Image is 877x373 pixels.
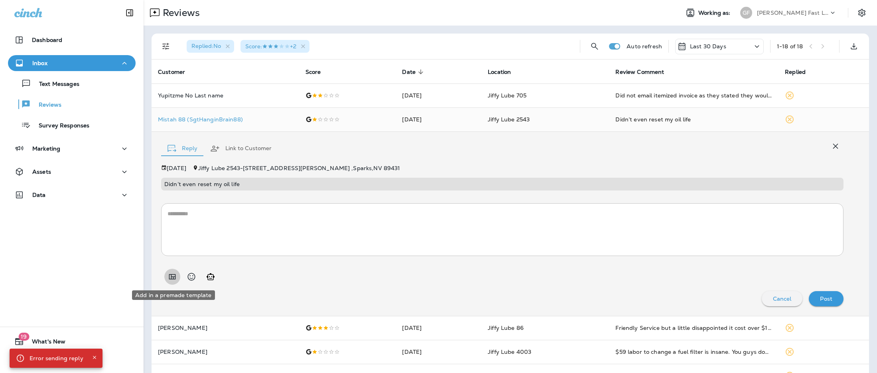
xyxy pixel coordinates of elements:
[245,43,296,50] span: Score : +2
[615,91,772,99] div: Did not email itemized invoice as they stated they would. I need itemized to see WHY I paid so mu...
[18,333,29,341] span: 19
[187,40,234,53] div: Replied:No
[855,6,869,20] button: Settings
[158,68,195,75] span: Customer
[698,10,732,16] span: Working as:
[8,333,136,349] button: 19What's New
[615,115,772,123] div: Didn’t even reset my oil life
[8,141,136,157] button: Marketing
[8,187,136,203] button: Data
[615,348,772,356] div: $59 labor to change a fuel filter is insane. You guys don't have the oil I use so you told me to ...
[8,32,136,48] button: Dashboard
[396,107,481,131] td: [DATE]
[402,69,416,75] span: Date
[615,68,674,75] span: Review Comment
[8,164,136,180] button: Assets
[785,68,816,75] span: Replied
[158,325,293,331] p: [PERSON_NAME]
[32,145,60,152] p: Marketing
[402,68,426,75] span: Date
[846,38,862,54] button: Export as CSV
[305,69,321,75] span: Score
[191,42,221,50] span: Replied : No
[488,92,526,99] span: Jiffy Lube 705
[488,116,530,123] span: Jiffy Lube 2543
[158,116,293,123] div: Click to view Customer Drawer
[160,7,200,19] p: Reviews
[32,192,46,198] p: Data
[488,68,521,75] span: Location
[762,291,803,306] button: Cancel
[31,122,89,130] p: Survey Responses
[777,43,803,50] div: 1 - 18 of 18
[198,165,400,172] span: Jiffy Lube 2543 - [STREET_ADDRESS][PERSON_NAME] , Sparks , NV 89431
[164,269,180,285] button: Add in a premade template
[32,60,47,66] p: Inbox
[615,69,664,75] span: Review Comment
[24,338,65,348] span: What's New
[8,117,136,133] button: Survey Responses
[757,10,829,16] p: [PERSON_NAME] Fast Lube dba [PERSON_NAME]
[158,38,174,54] button: Filters
[396,316,481,340] td: [DATE]
[305,68,331,75] span: Score
[488,348,531,355] span: Jiffy Lube 4003
[740,7,752,19] div: GF
[785,69,806,75] span: Replied
[8,96,136,113] button: Reviews
[396,83,481,107] td: [DATE]
[240,40,309,53] div: Score:3 Stars+2
[8,75,136,92] button: Text Messages
[167,165,186,171] p: [DATE]
[690,43,726,50] p: Last 30 Days
[164,181,840,187] p: Didn’t even reset my oil life
[90,353,99,362] button: Close
[183,269,199,285] button: Select an emoji
[615,324,772,332] div: Friendly Service but a little disappointed it cost over $111.00. Was told they couldn't access my...
[488,69,511,75] span: Location
[820,296,832,302] p: Post
[31,101,61,109] p: Reviews
[30,351,83,365] div: Error sending reply
[8,353,136,369] button: Support
[32,169,51,175] p: Assets
[203,269,219,285] button: Generate AI response
[132,290,215,300] div: Add in a premade template
[158,349,293,355] p: [PERSON_NAME]
[204,134,278,163] button: Link to Customer
[158,116,293,123] p: Mistah 88 (SgtHanginBrain88)
[488,324,524,331] span: Jiffy Lube 86
[773,296,792,302] p: Cancel
[118,5,141,21] button: Collapse Sidebar
[396,340,481,364] td: [DATE]
[31,81,79,88] p: Text Messages
[32,37,62,43] p: Dashboard
[161,134,204,163] button: Reply
[8,55,136,71] button: Inbox
[158,92,293,99] p: Yupitzme No Last name
[627,43,662,50] p: Auto refresh
[809,291,843,306] button: Post
[587,38,603,54] button: Search Reviews
[158,69,185,75] span: Customer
